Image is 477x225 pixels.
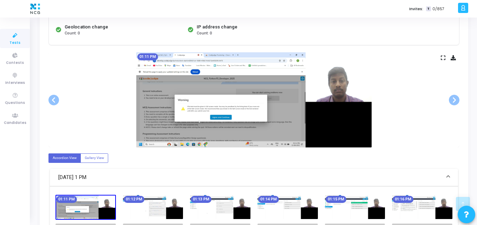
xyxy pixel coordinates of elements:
[136,52,372,147] img: screenshot-1755848510917.jpeg
[123,195,183,219] img: screenshot-1755848570885.jpeg
[28,2,42,16] img: logo
[5,100,25,106] span: Questions
[65,31,80,37] span: Count: 0
[58,173,441,181] mat-panel-title: [DATE] 1 PM
[426,6,431,12] span: T
[4,120,26,126] span: Candidates
[80,153,108,163] label: Gallery View
[409,6,423,12] label: Invites:
[197,31,212,37] span: Count: 0
[50,169,458,186] mat-expansion-panel-header: [DATE] 1 PM
[257,195,318,219] img: screenshot-1755848690933.jpeg
[9,40,20,46] span: Tests
[55,195,116,220] img: screenshot-1755848510917.jpeg
[65,24,108,31] div: Geolocation change
[325,195,385,219] img: screenshot-1755848750949.jpeg
[137,53,158,60] mat-chip: 01:11 PM
[432,6,444,12] span: 0/857
[393,196,413,203] mat-chip: 01:16 PM
[392,195,452,219] img: screenshot-1755848810884.jpeg
[258,196,279,203] mat-chip: 01:14 PM
[191,196,211,203] mat-chip: 01:13 PM
[326,196,346,203] mat-chip: 01:15 PM
[190,195,250,219] img: screenshot-1755848630938.jpeg
[48,153,81,163] label: Accordion View
[124,196,144,203] mat-chip: 01:12 PM
[6,60,24,66] span: Contests
[56,196,77,203] mat-chip: 01:11 PM
[5,80,25,86] span: Interviews
[197,24,237,31] div: IP address change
